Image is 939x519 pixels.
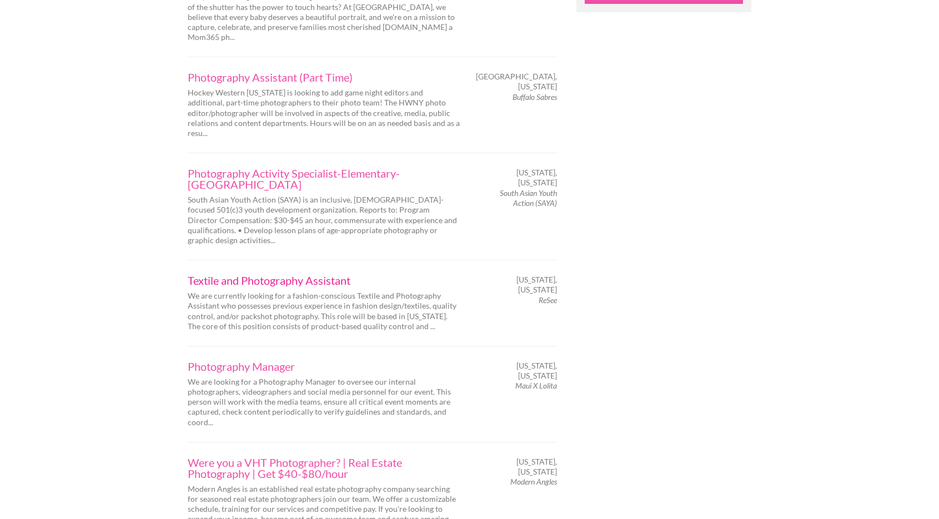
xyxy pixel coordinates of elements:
span: [US_STATE], [US_STATE] [479,275,557,295]
p: We are looking for a Photography Manager to oversee our internal photographers, videographers and... [188,377,460,427]
em: Maui X Lolita [515,381,557,390]
p: Hockey Western [US_STATE] is looking to add game night editors and additional, part-time photogra... [188,88,460,138]
p: South Asian Youth Action (SAYA) is an inclusive, [DEMOGRAPHIC_DATA]-focused 501(c)3 youth develop... [188,195,460,245]
span: [GEOGRAPHIC_DATA], [US_STATE] [476,72,557,92]
a: Photography Manager [188,361,460,372]
a: Photography Activity Specialist-Elementary-[GEOGRAPHIC_DATA] [188,168,460,190]
a: Photography Assistant (Part Time) [188,72,460,83]
span: [US_STATE], [US_STATE] [479,457,557,477]
a: Were you a VHT Photographer? | Real Estate Photography | Get $40-$80/hour [188,457,460,479]
span: [US_STATE], [US_STATE] [479,168,557,188]
em: Modern Angles [510,477,557,486]
span: [US_STATE], [US_STATE] [479,361,557,381]
a: Textile and Photography Assistant [188,275,460,286]
p: We are currently looking for a fashion-conscious Textile and Photography Assistant who possesses ... [188,291,460,331]
em: ReSee [539,295,557,305]
em: Buffalo Sabres [513,92,557,102]
em: South Asian Youth Action (SAYA) [500,188,557,208]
